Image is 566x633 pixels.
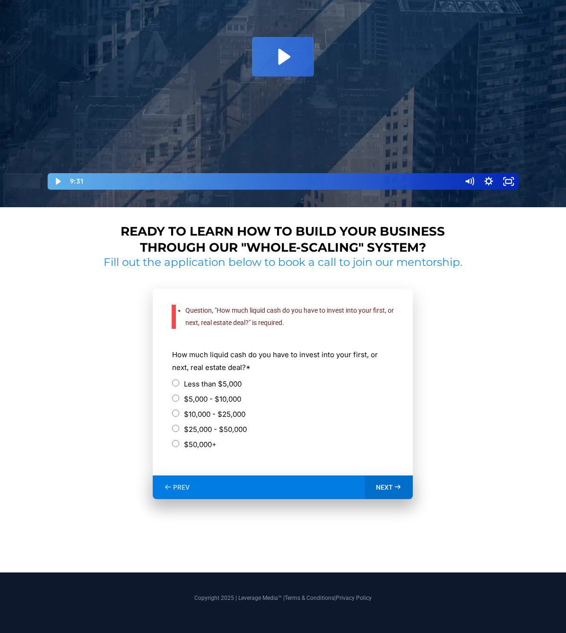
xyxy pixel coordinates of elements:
[376,483,393,492] span: NEXT
[16,594,550,602] p: Copyright 2025 | Leverage Media™ | |
[336,595,372,601] a: Privacy Policy
[184,393,241,405] label: $5,000 - $10,000
[184,378,242,390] label: Less than $5,000
[184,423,247,436] label: $25,000 - $50,000
[184,408,245,421] label: $10,000 - $25,000
[172,348,393,374] label: How much liquid cash do you have to invest into your first, or next, real estate deal?
[121,224,445,255] strong: Ready to learn how to build your business through our "whole-scaling" system?
[285,595,334,601] a: Terms & Conditions
[173,483,190,492] span: PREV
[184,438,217,451] label: $50,000+
[185,307,394,326] span: Question, "How much liquid cash do you have to invest into your first, or next, real estate deal?...
[100,255,466,270] h2: Fill out the application below to book a call to join our mentorship.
